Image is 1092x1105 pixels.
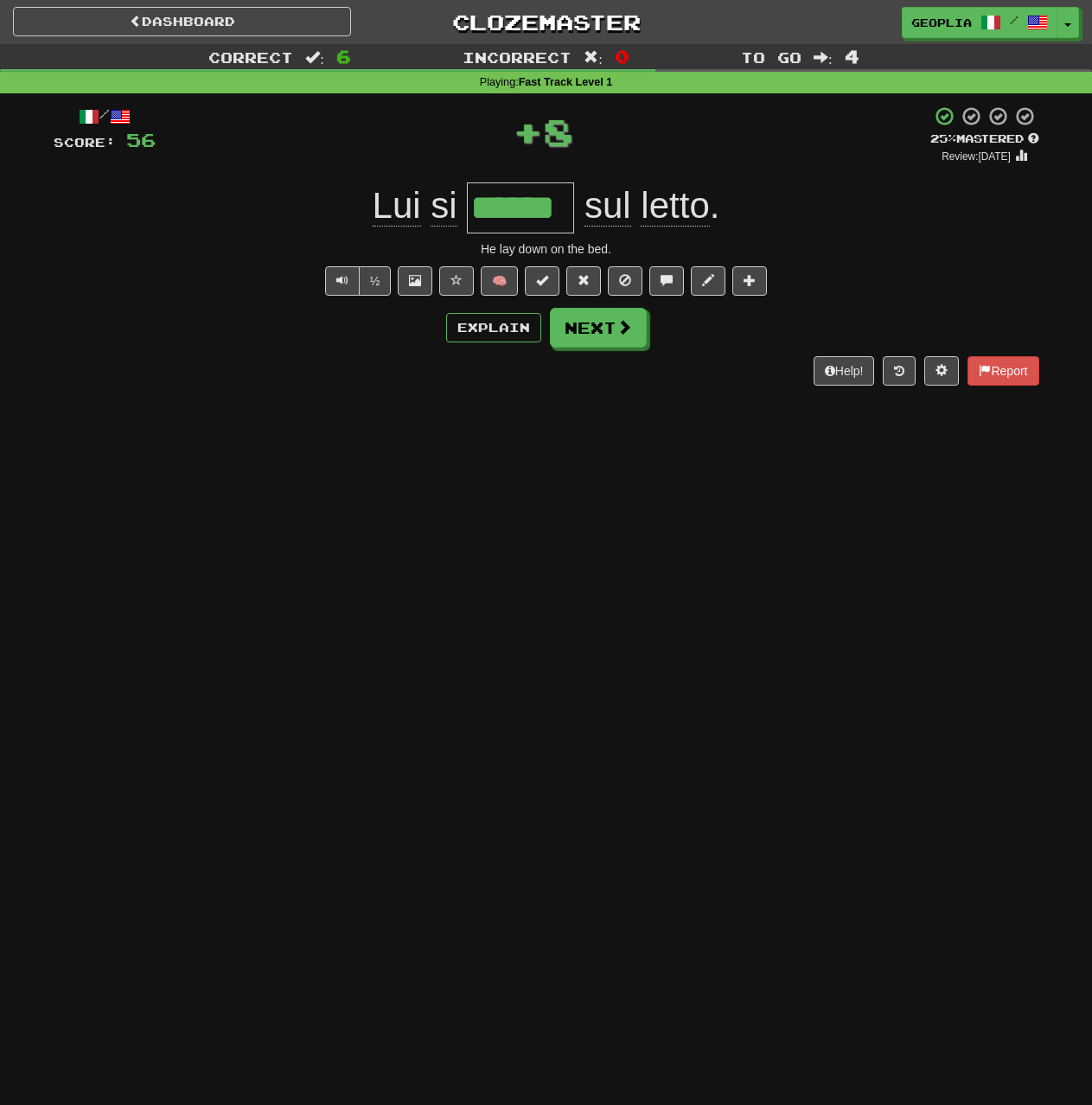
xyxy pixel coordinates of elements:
span: 25 % [930,131,956,145]
button: Round history (alt+y) [883,356,916,386]
span: To go [741,48,801,66]
span: si [431,185,457,227]
strong: Fast Track Level 1 [519,76,613,88]
span: Incorrect [463,48,572,66]
a: Dashboard [13,7,351,36]
span: Correct [208,48,293,66]
span: geoplia [911,15,972,30]
span: letto [641,185,709,227]
button: Show image (alt+x) [398,266,432,296]
span: : [305,50,324,65]
span: sul [584,185,631,227]
button: Add to collection (alt+a) [732,266,767,296]
span: 0 [615,46,629,67]
span: . [574,185,719,227]
span: Lui [373,185,421,227]
span: + [513,105,543,157]
button: Play sentence audio (ctl+space) [325,266,360,296]
span: 4 [845,46,859,67]
span: Score: [54,135,116,150]
button: Help! [814,356,875,386]
button: Set this sentence to 100% Mastered (alt+m) [525,266,559,296]
a: Clozemaster [377,7,715,37]
button: Discuss sentence (alt+u) [649,266,684,296]
div: / [54,105,156,127]
small: Review: [DATE] [942,150,1011,163]
span: 8 [543,110,573,153]
button: Favorite sentence (alt+f) [439,266,474,296]
div: Mastered [930,131,1039,147]
span: 6 [336,46,351,67]
button: Report [967,356,1038,386]
button: Edit sentence (alt+d) [691,266,725,296]
button: Next [550,308,647,348]
span: 56 [126,129,156,150]
button: Ignore sentence (alt+i) [608,266,642,296]
span: : [584,50,603,65]
button: Reset to 0% Mastered (alt+r) [566,266,601,296]
div: Text-to-speech controls [322,266,392,296]
a: geoplia / [902,7,1057,38]
span: / [1010,14,1019,26]
button: 🧠 [481,266,518,296]
div: He lay down on the bed. [54,240,1039,258]
span: : [814,50,833,65]
button: Explain [446,313,541,342]
button: ½ [359,266,392,296]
